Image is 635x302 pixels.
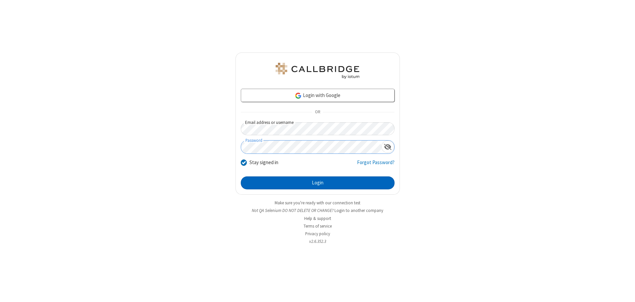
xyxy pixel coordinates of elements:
label: Stay signed in [249,159,278,166]
input: Password [241,141,381,153]
a: Make sure you're ready with our connection test [275,200,360,206]
a: Privacy policy [305,231,330,237]
li: Not QA Selenium DO NOT DELETE OR CHANGE? [235,207,400,214]
div: Show password [381,141,394,153]
input: Email address or username [241,122,395,135]
a: Forgot Password? [357,159,395,171]
button: Login [241,176,395,190]
img: google-icon.png [295,92,302,99]
iframe: Chat [618,285,630,297]
span: OR [312,108,323,117]
a: Terms of service [304,223,332,229]
button: Login to another company [334,207,383,214]
img: QA Selenium DO NOT DELETE OR CHANGE [274,63,361,79]
a: Login with Google [241,89,395,102]
li: v2.6.352.3 [235,238,400,245]
a: Help & support [304,216,331,221]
